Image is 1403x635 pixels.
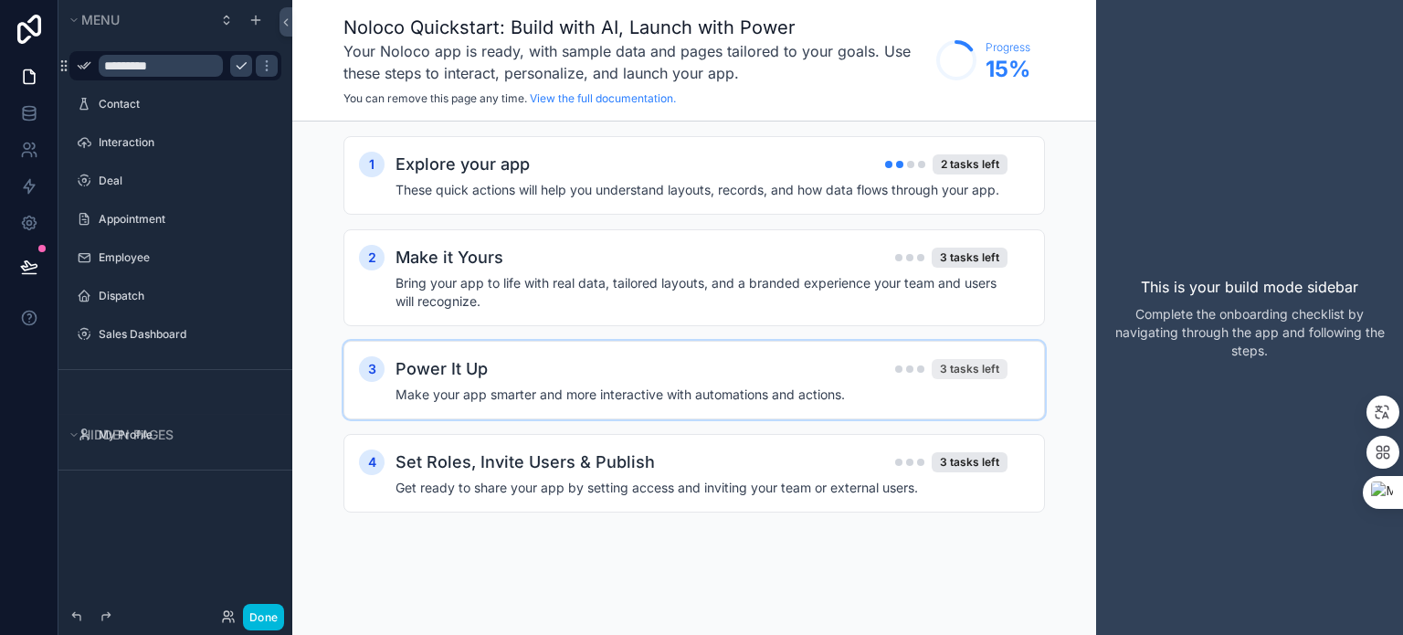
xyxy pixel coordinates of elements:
a: View the full documentation. [530,91,676,105]
span: 15 % [986,55,1030,84]
label: Employee [99,250,270,265]
button: Menu [66,7,208,33]
label: Sales Dashboard [99,327,270,342]
button: Done [243,604,284,630]
label: Deal [99,174,270,188]
span: Menu [81,12,120,27]
p: This is your build mode sidebar [1141,276,1358,298]
label: My Profile [99,428,270,442]
label: Interaction [99,135,270,150]
h1: Noloco Quickstart: Build with AI, Launch with Power [343,15,927,40]
span: Progress [986,40,1030,55]
p: Complete the onboarding checklist by navigating through the app and following the steps. [1111,305,1388,360]
button: Hidden pages [66,422,274,448]
label: Dispatch [99,289,270,303]
label: Appointment [99,212,270,227]
span: You can remove this page any time. [343,91,527,105]
h3: Your Noloco app is ready, with sample data and pages tailored to your goals. Use these steps to i... [343,40,927,84]
label: Contact [99,97,270,111]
